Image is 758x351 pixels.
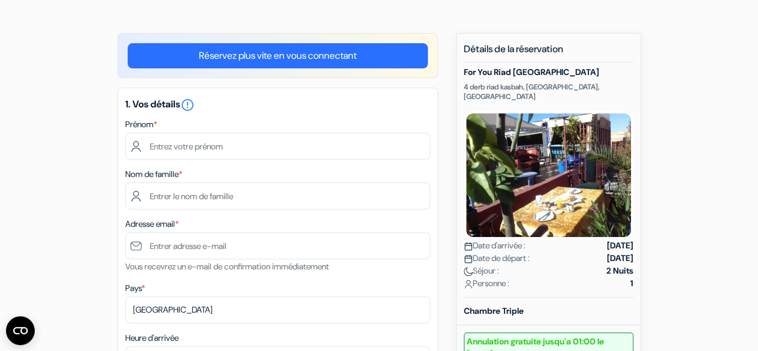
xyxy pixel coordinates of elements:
span: Date de départ : [464,252,530,265]
strong: [DATE] [607,239,633,252]
span: Personne : [464,277,509,290]
h5: Détails de la réservation [464,43,633,62]
a: Réservez plus vite en vous connectant [128,43,428,68]
strong: [DATE] [607,252,633,265]
span: Date d'arrivée : [464,239,526,252]
small: Vous recevrez un e-mail de confirmation immédiatement [125,261,329,272]
i: error_outline [180,98,195,112]
img: user_icon.svg [464,280,473,289]
h5: For You Riad [GEOGRAPHIC_DATA] [464,67,633,77]
label: Pays [125,282,145,295]
img: calendar.svg [464,242,473,251]
button: Ouvrir le widget CMP [6,316,35,345]
label: Prénom [125,118,157,131]
b: Chambre Triple [464,305,524,316]
a: error_outline [180,98,195,110]
img: moon.svg [464,267,473,276]
label: Heure d'arrivée [125,332,179,344]
span: Séjour : [464,265,499,277]
label: Adresse email [125,218,179,230]
img: calendar.svg [464,254,473,263]
strong: 1 [630,277,633,290]
p: 4 derb riad kasbah, [GEOGRAPHIC_DATA], [GEOGRAPHIC_DATA] [464,82,633,101]
label: Nom de famille [125,168,182,181]
input: Entrez votre prénom [125,133,430,160]
strong: 2 Nuits [606,265,633,277]
input: Entrer adresse e-mail [125,232,430,259]
h5: 1. Vos détails [125,98,430,112]
input: Entrer le nom de famille [125,182,430,209]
